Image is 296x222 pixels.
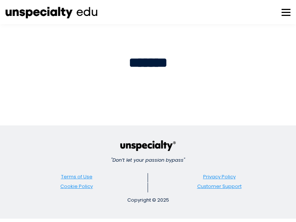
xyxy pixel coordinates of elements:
[197,183,242,190] a: Customer Support
[6,196,290,204] div: Copyright © 2025
[60,183,93,190] a: Cookie Policy
[6,4,98,20] img: ec8cb47d53a36d742fcbd71bcb90b6e6.png
[120,140,176,151] img: c440faa6a294d3144723c0771045cab8.png
[61,173,92,180] a: Terms of Use
[203,173,236,180] a: Privacy Policy
[111,157,185,164] em: "Don’t let your passion bypass"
